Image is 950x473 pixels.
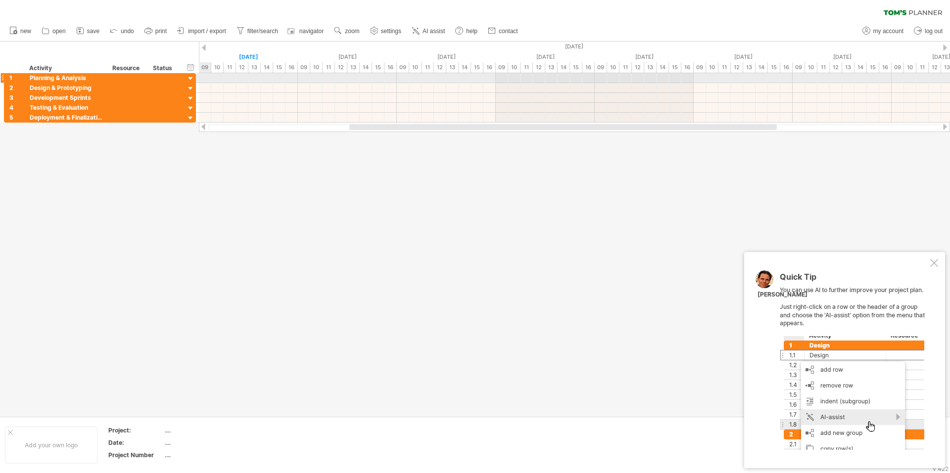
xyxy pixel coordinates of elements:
[153,63,175,73] div: Status
[855,62,867,73] div: 14
[434,62,446,73] div: 12
[30,73,102,83] div: Planning & Analysis
[224,62,236,73] div: 11
[718,62,731,73] div: 11
[780,273,928,450] div: You can use AI to further improve your project plan. Just right-click on a row or the header of a...
[39,25,69,38] a: open
[731,62,743,73] div: 12
[496,62,508,73] div: 09
[409,25,448,38] a: AI assist
[780,62,793,73] div: 16
[368,25,404,38] a: settings
[446,62,459,73] div: 13
[669,62,681,73] div: 15
[165,451,248,459] div: ....
[453,25,480,38] a: help
[397,52,496,62] div: Friday, 22 August 2025
[5,427,97,464] div: Add your own logo
[372,62,384,73] div: 15
[107,25,137,38] a: undo
[299,28,324,35] span: navigator
[20,28,31,35] span: new
[360,62,372,73] div: 14
[9,93,24,102] div: 3
[9,103,24,112] div: 4
[286,25,327,38] a: navigator
[911,25,946,38] a: log out
[323,62,335,73] div: 11
[768,62,780,73] div: 15
[335,62,347,73] div: 12
[830,62,842,73] div: 12
[892,62,904,73] div: 09
[310,62,323,73] div: 10
[52,28,66,35] span: open
[743,62,756,73] div: 13
[87,28,99,35] span: save
[483,62,496,73] div: 16
[211,62,224,73] div: 10
[842,62,855,73] div: 13
[165,438,248,447] div: ....
[142,25,170,38] a: print
[423,28,445,35] span: AI assist
[758,291,807,299] div: [PERSON_NAME]
[793,52,892,62] div: Tuesday, 26 August 2025
[422,62,434,73] div: 11
[706,62,718,73] div: 10
[873,28,903,35] span: my account
[9,113,24,122] div: 5
[933,465,949,473] div: v 422
[756,62,768,73] div: 14
[657,62,669,73] div: 14
[681,62,694,73] div: 16
[805,62,817,73] div: 10
[793,62,805,73] div: 09
[247,28,278,35] span: filter/search
[485,25,521,38] a: contact
[108,438,163,447] div: Date:
[496,52,595,62] div: Saturday, 23 August 2025
[595,62,607,73] div: 09
[694,52,793,62] div: Monday, 25 August 2025
[347,62,360,73] div: 13
[188,28,226,35] span: import / export
[108,451,163,459] div: Project Number
[499,28,518,35] span: contact
[545,62,558,73] div: 13
[298,52,397,62] div: Thursday, 21 August 2025
[175,25,229,38] a: import / export
[345,28,359,35] span: zoom
[817,62,830,73] div: 11
[694,62,706,73] div: 09
[9,83,24,92] div: 2
[9,73,24,83] div: 1
[155,28,167,35] span: print
[632,62,644,73] div: 12
[112,63,142,73] div: Resource
[199,62,211,73] div: 09
[570,62,582,73] div: 15
[471,62,483,73] div: 15
[595,52,694,62] div: Sunday, 24 August 2025
[381,28,401,35] span: settings
[466,28,477,35] span: help
[234,25,281,38] a: filter/search
[459,62,471,73] div: 14
[619,62,632,73] div: 11
[904,62,916,73] div: 10
[29,63,102,73] div: Activity
[860,25,906,38] a: my account
[533,62,545,73] div: 12
[925,28,943,35] span: log out
[916,62,929,73] div: 11
[108,426,163,434] div: Project:
[298,62,310,73] div: 09
[30,93,102,102] div: Development Sprints
[30,103,102,112] div: Testing & Evaluation
[165,426,248,434] div: ....
[285,62,298,73] div: 16
[558,62,570,73] div: 14
[409,62,422,73] div: 10
[74,25,102,38] a: save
